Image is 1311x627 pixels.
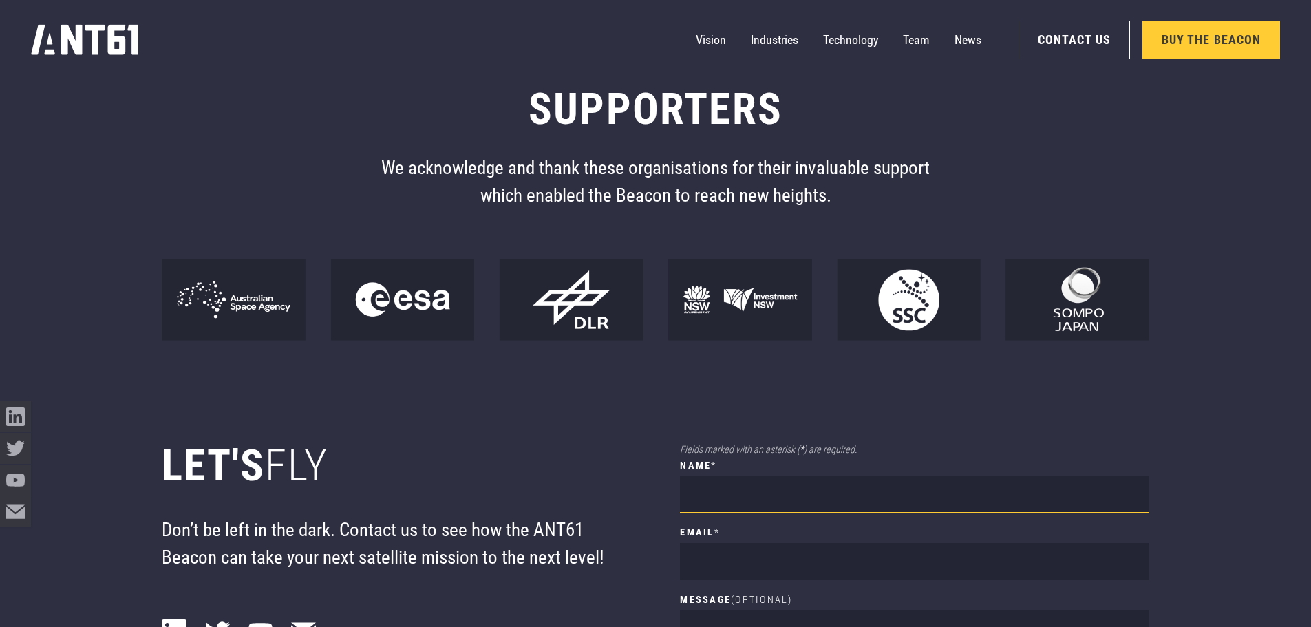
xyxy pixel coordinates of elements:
img: European Space Agency [330,259,474,341]
label: Message [680,593,1149,608]
a: Team [903,25,930,56]
p: Don’t be left in the dark. Contact us to see how the ANT61 Beacon can take your next satellite mi... [162,516,631,572]
img: NSW Government Investment NSW [668,259,811,341]
h2: Supporters [162,83,1149,135]
img: DLR [499,259,643,341]
a: News [955,25,981,56]
a: Industries [751,25,798,56]
h3: Let's [162,440,631,491]
img: SSC [837,259,981,341]
a: home [31,19,140,61]
label: Email [680,525,1149,540]
label: name [680,458,1149,474]
a: Vision [696,25,726,56]
a: Buy the Beacon [1142,21,1281,59]
img: Sompo Japan [1005,259,1149,341]
span: (Optional) [731,594,792,606]
img: Australian Space Agency [162,259,306,341]
a: Technology [823,25,878,56]
span: fly [265,440,328,491]
a: Contact Us [1019,21,1130,59]
p: We acknowledge and thank these organisations for their invaluable support which enabled the Beaco... [359,154,952,210]
em: Fields marked with an asterisk ( ) are required. [680,444,857,456]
